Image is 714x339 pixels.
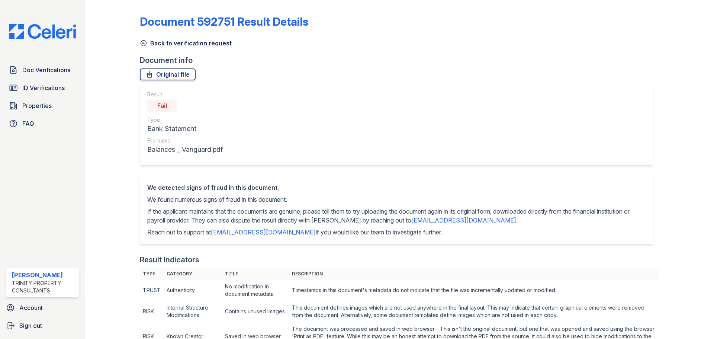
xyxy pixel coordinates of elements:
span: Properties [22,101,52,110]
span: Doc Verifications [22,65,70,74]
th: Title [222,268,289,280]
div: Result Indicators [140,255,199,265]
span: ID Verifications [22,83,65,92]
div: Balances _ Vanguard.pdf [147,144,223,155]
a: Properties [6,98,79,113]
td: This document defines images which are not used anywhere in the final layout. This may indicate t... [289,301,659,322]
a: Document 592751 Result Details [140,15,308,28]
div: Type [147,116,223,124]
a: Doc Verifications [6,63,79,77]
p: Reach out to support at if you would like our team to investigate further. [147,228,646,237]
span: . [516,217,518,224]
div: We detected signs of fraud in this document. [147,183,646,192]
th: Category [164,268,222,280]
div: Fail [147,100,177,112]
th: Type [140,268,164,280]
p: If the applicant maintains that the documents are genuine, please tell them to try uploading the ... [147,207,646,225]
div: Trinity Property Consultants [12,279,76,294]
a: Back to verification request [140,39,232,48]
div: File name [147,137,223,144]
img: CE_Logo_Blue-a8612792a0a2168367f1c8372b55b34899dd931a85d93a1a3d3e32e68fde9ad4.png [3,24,82,39]
a: Account [3,300,82,315]
th: Description [289,268,659,280]
p: We found numerous signs of fraud in this document. [147,195,646,204]
td: Contains unused images [222,301,289,322]
span: Account [19,303,43,312]
div: Result [147,91,223,98]
a: Sign out [3,318,82,333]
a: FAQ [6,116,79,131]
td: Authenticity [164,280,222,301]
a: [EMAIL_ADDRESS][DOMAIN_NAME] [411,217,516,224]
iframe: chat widget [683,309,707,332]
span: Sign out [19,321,42,330]
a: Original file [140,68,196,80]
td: Timestamps in this document's metadata do not indicate that the file was incrementally updated or... [289,280,659,301]
td: RISK [140,301,164,322]
td: No modification in document metadata [222,280,289,301]
span: FAQ [22,119,34,128]
td: Internal Structure Modifications [164,301,222,322]
div: Bank Statement [147,124,223,134]
div: [PERSON_NAME] [12,271,76,279]
a: ID Verifications [6,80,79,95]
td: TRUST [140,280,164,301]
a: [EMAIL_ADDRESS][DOMAIN_NAME] [211,228,316,236]
div: Document info [140,55,659,65]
